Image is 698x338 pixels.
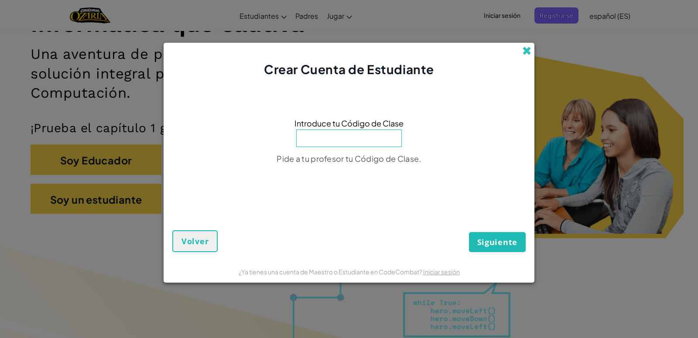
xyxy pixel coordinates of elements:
[172,230,218,252] button: Volver
[181,236,209,246] font: Volver
[423,268,460,276] a: Iniciar sesión
[294,118,404,128] font: Introduce tu Código de Clase
[477,237,517,247] font: Siguiente
[277,154,421,164] font: Pide a tu profesor tu Código de Clase.
[469,232,526,252] button: Siguiente
[264,61,434,77] font: Crear Cuenta de Estudiante
[239,268,422,276] font: ¿Ya tienes una cuenta de Maestro o Estudiante en CodeCombat?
